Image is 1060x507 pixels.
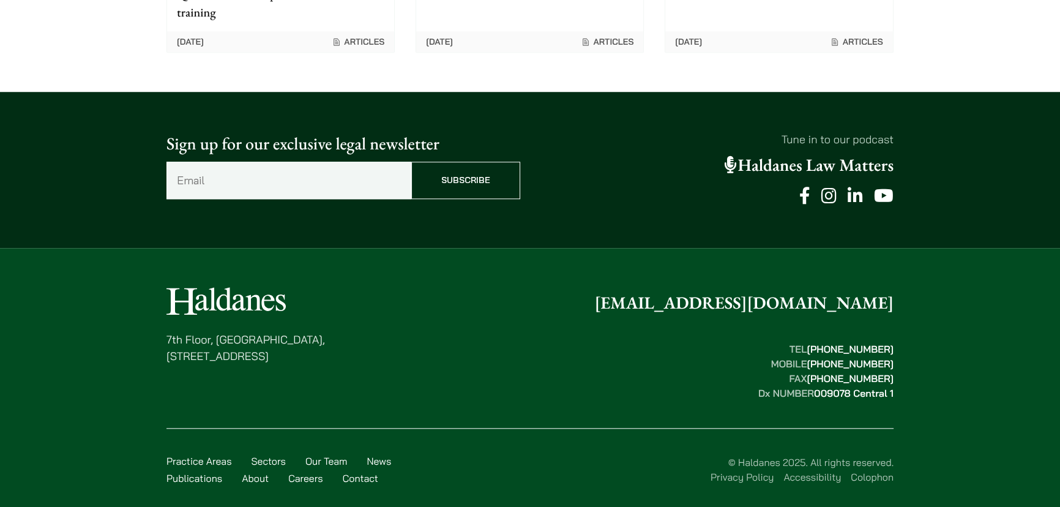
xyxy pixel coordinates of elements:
mark: [PHONE_NUMBER] [807,343,894,355]
p: Sign up for our exclusive legal newsletter [166,131,520,157]
a: Haldanes Law Matters [725,154,894,176]
mark: [PHONE_NUMBER] [807,358,894,370]
input: Subscribe [411,162,520,199]
mark: [PHONE_NUMBER] [807,372,894,385]
a: [EMAIL_ADDRESS][DOMAIN_NAME] [594,292,894,314]
strong: TEL MOBILE FAX Dx NUMBER [758,343,894,399]
a: Contact [343,472,378,484]
a: Accessibility [783,471,841,483]
img: Logo of Haldanes [166,287,286,315]
a: Careers [288,472,323,484]
a: Privacy Policy [711,471,774,483]
a: Sectors [251,455,285,467]
time: [DATE] [177,36,204,47]
a: News [367,455,391,467]
div: © Haldanes 2025. All rights reserved. [409,455,894,484]
span: Articles [581,36,633,47]
a: Publications [166,472,222,484]
a: Our Team [305,455,348,467]
input: Email [166,162,411,199]
p: 7th Floor, [GEOGRAPHIC_DATA], [STREET_ADDRESS] [166,331,325,364]
p: Tune in to our podcast [540,131,894,148]
a: About [242,472,269,484]
a: Practice Areas [166,455,231,467]
time: [DATE] [426,36,453,47]
span: Articles [332,36,384,47]
time: [DATE] [675,36,702,47]
span: Articles [830,36,883,47]
a: Colophon [851,471,894,483]
mark: 009078 Central 1 [814,387,894,399]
